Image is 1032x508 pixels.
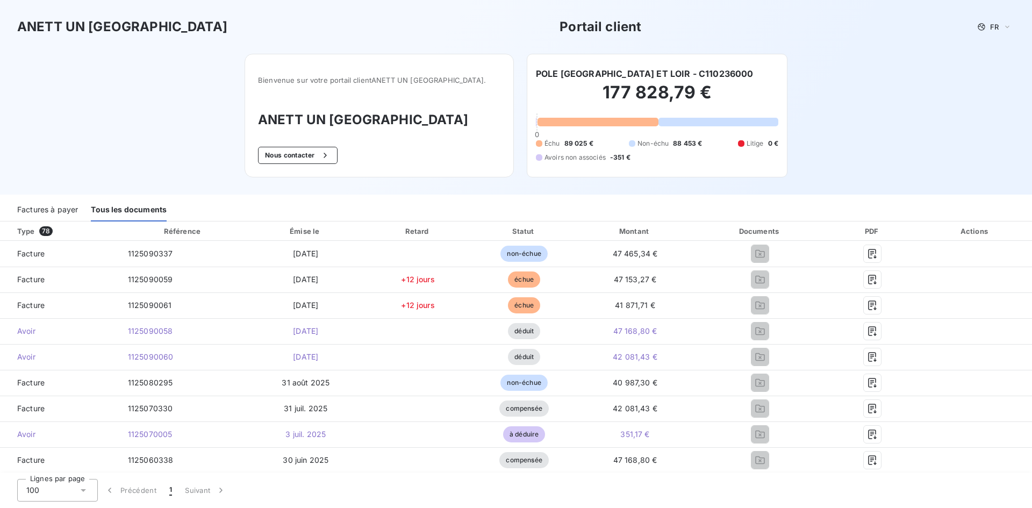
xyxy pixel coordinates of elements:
span: Facture [9,455,111,466]
span: 1125080295 [128,378,173,387]
span: Avoir [9,326,111,337]
span: 40 987,30 € [613,378,657,387]
span: [DATE] [293,352,318,361]
span: à déduire [503,426,545,442]
span: 3 juil. 2025 [285,430,326,439]
span: Avoir [9,429,111,440]
span: non-échue [500,375,547,391]
span: 1125090337 [128,249,173,258]
span: 1125090059 [128,275,173,284]
span: Facture [9,403,111,414]
span: Bienvenue sur votre portail client ANETT UN [GEOGRAPHIC_DATA] . [258,76,500,84]
span: 0 € [768,139,778,148]
h3: ANETT UN [GEOGRAPHIC_DATA] [17,17,227,37]
div: Statut [474,226,575,237]
div: Tous les documents [91,199,167,221]
span: +12 jours [401,300,434,310]
span: 47 153,27 € [614,275,657,284]
span: 47 168,80 € [613,326,657,335]
div: Retard [367,226,470,237]
span: Échu [544,139,560,148]
span: non-échue [500,246,547,262]
span: 351,17 € [620,430,649,439]
span: 88 453 € [673,139,702,148]
span: 41 871,71 € [615,300,655,310]
span: 1125090060 [128,352,174,361]
span: 1125090058 [128,326,173,335]
span: -351 € [610,153,630,162]
h6: POLE [GEOGRAPHIC_DATA] ET LOIR - C110236000 [536,67,753,80]
span: [DATE] [293,326,318,335]
div: Actions [921,226,1030,237]
span: Avoirs non associés [544,153,606,162]
span: Avoir [9,352,111,362]
span: [DATE] [293,249,318,258]
div: Montant [579,226,691,237]
span: 1125070005 [128,430,173,439]
button: 1 [163,479,178,502]
span: +12 jours [401,275,434,284]
button: Suivant [178,479,233,502]
span: Facture [9,377,111,388]
span: 30 juin 2025 [283,455,328,464]
span: 78 [39,226,53,236]
span: 89 025 € [564,139,593,148]
div: Référence [164,227,200,235]
span: 31 août 2025 [282,378,329,387]
span: Non-échu [637,139,669,148]
div: Émise le [249,226,362,237]
span: Facture [9,248,111,259]
span: déduit [508,323,540,339]
button: Nous contacter [258,147,338,164]
span: Facture [9,274,111,285]
h3: ANETT UN [GEOGRAPHIC_DATA] [258,110,500,130]
span: 31 juil. 2025 [284,404,327,413]
span: 1 [169,485,172,496]
div: Factures à payer [17,199,78,221]
span: compensée [499,452,548,468]
span: 1125090061 [128,300,172,310]
div: PDF [829,226,916,237]
span: échue [508,297,540,313]
span: Litige [747,139,764,148]
span: 47 465,34 € [613,249,658,258]
span: déduit [508,349,540,365]
div: Type [11,226,117,237]
span: 0 [535,130,539,139]
span: 47 168,80 € [613,455,657,464]
h2: 177 828,79 € [536,82,778,114]
span: 1125070330 [128,404,173,413]
span: compensée [499,400,548,417]
span: 1125060338 [128,455,174,464]
span: Facture [9,300,111,311]
span: [DATE] [293,275,318,284]
div: Documents [696,226,825,237]
span: échue [508,271,540,288]
span: FR [990,23,999,31]
span: 100 [26,485,39,496]
span: [DATE] [293,300,318,310]
h3: Portail client [560,17,641,37]
span: 42 081,43 € [613,404,657,413]
span: 42 081,43 € [613,352,657,361]
button: Précédent [98,479,163,502]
